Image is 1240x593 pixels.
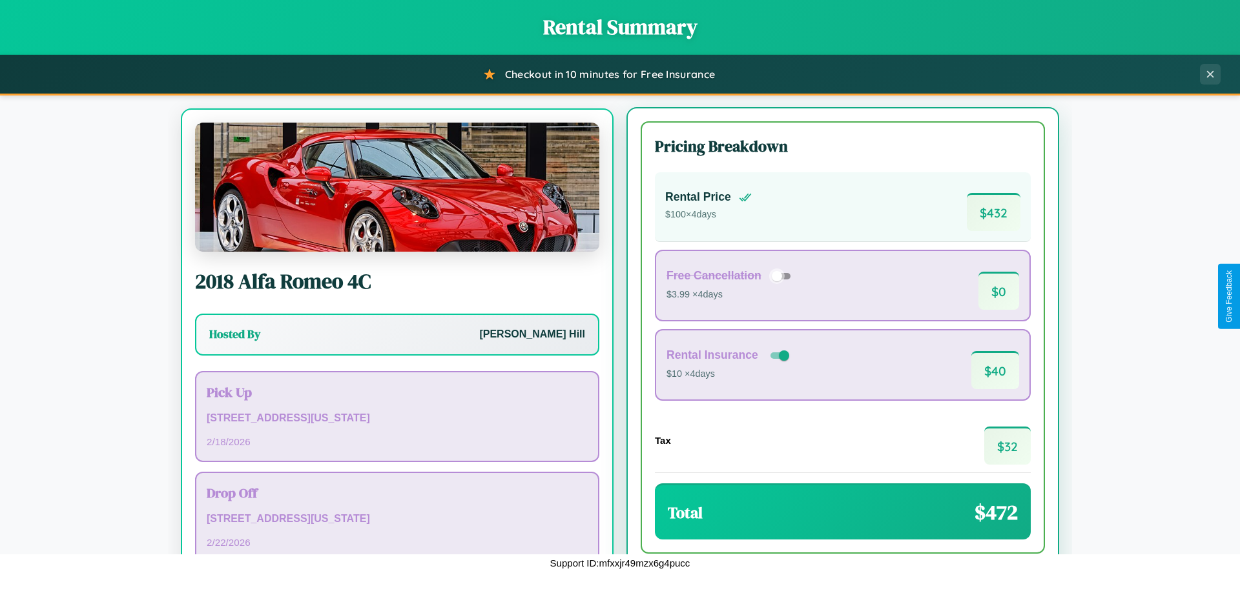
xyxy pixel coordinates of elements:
h3: Pricing Breakdown [655,136,1031,157]
span: $ 0 [978,272,1019,310]
h3: Hosted By [209,327,260,342]
div: Give Feedback [1224,270,1234,323]
h3: Total [668,502,703,523]
p: 2 / 22 / 2026 [207,534,588,551]
p: $10 × 4 days [666,366,792,383]
h3: Drop Off [207,483,588,502]
h4: Tax [655,435,671,446]
h3: Pick Up [207,383,588,401]
p: [PERSON_NAME] Hill [479,325,585,344]
span: Checkout in 10 minutes for Free Insurance [505,68,715,81]
p: $3.99 × 4 days [666,286,795,303]
p: [STREET_ADDRESS][US_STATE] [207,510,588,528]
p: $ 100 × 4 days [665,206,752,223]
p: [STREET_ADDRESS][US_STATE] [207,409,588,428]
span: $ 40 [971,351,1019,389]
span: $ 472 [975,498,1018,527]
img: Alfa Romeo 4C [195,123,599,252]
h4: Rental Price [665,190,731,204]
h1: Rental Summary [13,13,1227,41]
span: $ 32 [984,427,1031,465]
h4: Rental Insurance [666,348,758,362]
h2: 2018 Alfa Romeo 4C [195,267,599,296]
span: $ 432 [967,193,1020,231]
p: 2 / 18 / 2026 [207,433,588,450]
p: Support ID: mfxxjr49mzx6g4pucc [550,554,690,572]
h4: Free Cancellation [666,269,761,283]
